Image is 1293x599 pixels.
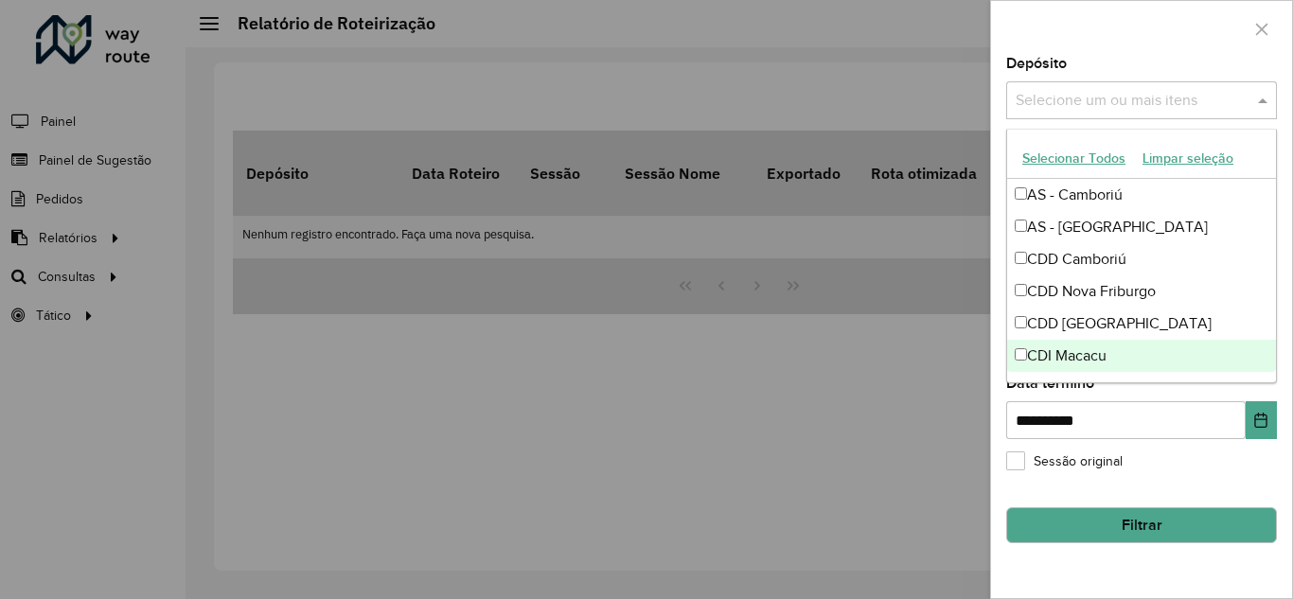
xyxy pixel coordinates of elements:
[1007,179,1276,211] div: AS - Camboriú
[1134,144,1242,173] button: Limpar seleção
[1006,451,1123,471] label: Sessão original
[1246,401,1277,439] button: Choose Date
[1006,372,1100,395] label: Data término
[1007,243,1276,275] div: CDD Camboriú
[1007,211,1276,243] div: AS - [GEOGRAPHIC_DATA]
[1007,340,1276,372] div: CDI Macacu
[1006,129,1277,383] ng-dropdown-panel: Options list
[1007,275,1276,308] div: CDD Nova Friburgo
[1006,507,1277,543] button: Filtrar
[1006,52,1067,75] label: Depósito
[1007,308,1276,340] div: CDD [GEOGRAPHIC_DATA]
[1014,144,1134,173] button: Selecionar Todos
